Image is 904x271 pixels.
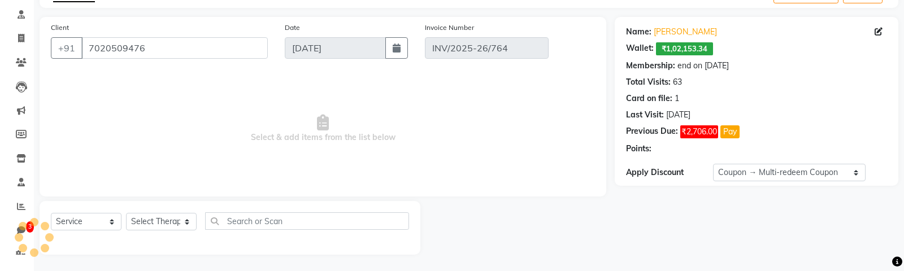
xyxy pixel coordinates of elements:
[285,23,300,33] label: Date
[626,167,713,178] div: Apply Discount
[673,76,682,88] div: 63
[51,23,69,33] label: Client
[3,221,31,240] a: 3
[626,26,651,38] div: Name:
[425,23,474,33] label: Invoice Number
[666,109,690,121] div: [DATE]
[654,26,717,38] a: [PERSON_NAME]
[51,37,82,59] button: +91
[81,37,268,59] input: Search by Name/Mobile/Email/Code
[675,93,679,104] div: 1
[677,60,729,72] div: end on [DATE]
[51,72,595,185] span: Select & add items from the list below
[205,212,409,230] input: Search or Scan
[656,42,713,55] span: ₹1,02,153.34
[626,93,672,104] div: Card on file:
[626,42,654,55] div: Wallet:
[626,109,664,121] div: Last Visit:
[626,60,675,72] div: Membership:
[720,125,740,138] button: Pay
[626,143,651,155] div: Points:
[626,76,671,88] div: Total Visits:
[680,125,718,138] span: ₹2,706.00
[626,125,678,138] div: Previous Due:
